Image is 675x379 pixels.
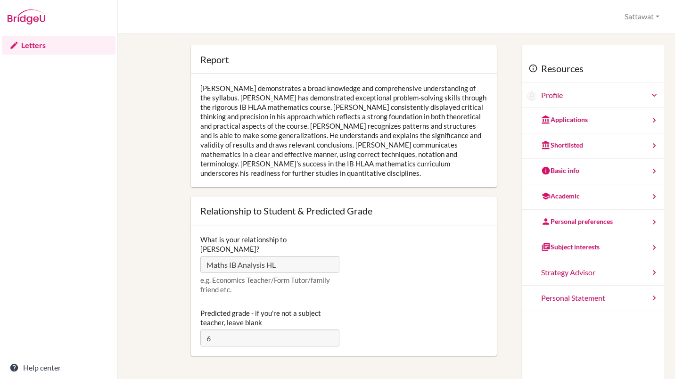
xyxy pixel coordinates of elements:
[541,191,580,201] div: Academic
[8,9,45,25] img: Bridge-U
[200,55,229,64] div: Report
[522,235,664,261] a: Subject interests
[200,206,372,215] div: Relationship to Student & Predicted Grade
[527,91,536,101] img: Arjun Krishnani
[2,36,115,55] a: Letters
[200,235,339,254] label: What is your relationship to [PERSON_NAME]?
[200,275,339,294] p: e.g. Economics Teacher/Form Tutor/family friend etc.
[541,166,579,175] div: Basic info
[200,308,339,327] label: Predicted grade - if you're not a subject teacher, leave blank
[541,140,583,150] div: Shortlisted
[522,55,664,83] div: Resources
[541,242,600,252] div: Subject interests
[541,115,588,124] div: Applications
[541,90,659,101] a: Profile
[541,217,613,226] div: Personal preferences
[522,108,664,133] a: Applications
[522,159,664,184] a: Basic info
[522,133,664,159] a: Shortlisted
[522,210,664,235] a: Personal preferences
[620,8,664,25] button: Sattawat
[522,184,664,210] a: Academic
[522,260,664,286] a: Strategy Advisor
[522,286,664,311] a: Personal Statement
[2,358,115,377] a: Help center
[191,74,497,187] div: [PERSON_NAME] demonstrates a broad knowledge and comprehensive understanding of the syllabus. [PE...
